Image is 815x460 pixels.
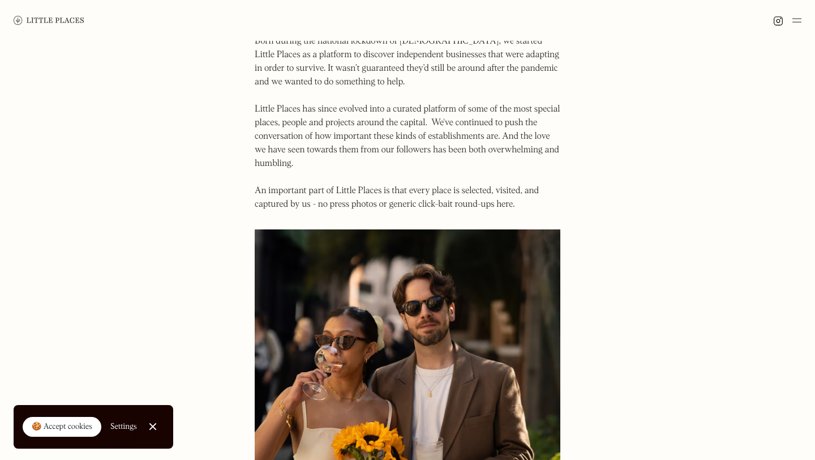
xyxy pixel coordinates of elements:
div: Close Cookie Popup [152,427,153,427]
a: 🍪 Accept cookies [23,417,101,437]
a: Settings [110,414,137,440]
a: Close Cookie Popup [141,415,164,438]
div: Settings [110,423,137,431]
div: 🍪 Accept cookies [32,421,92,433]
p: Born during the national lockdown of [DEMOGRAPHIC_DATA], we started Little Places as a platform t... [255,35,560,211]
